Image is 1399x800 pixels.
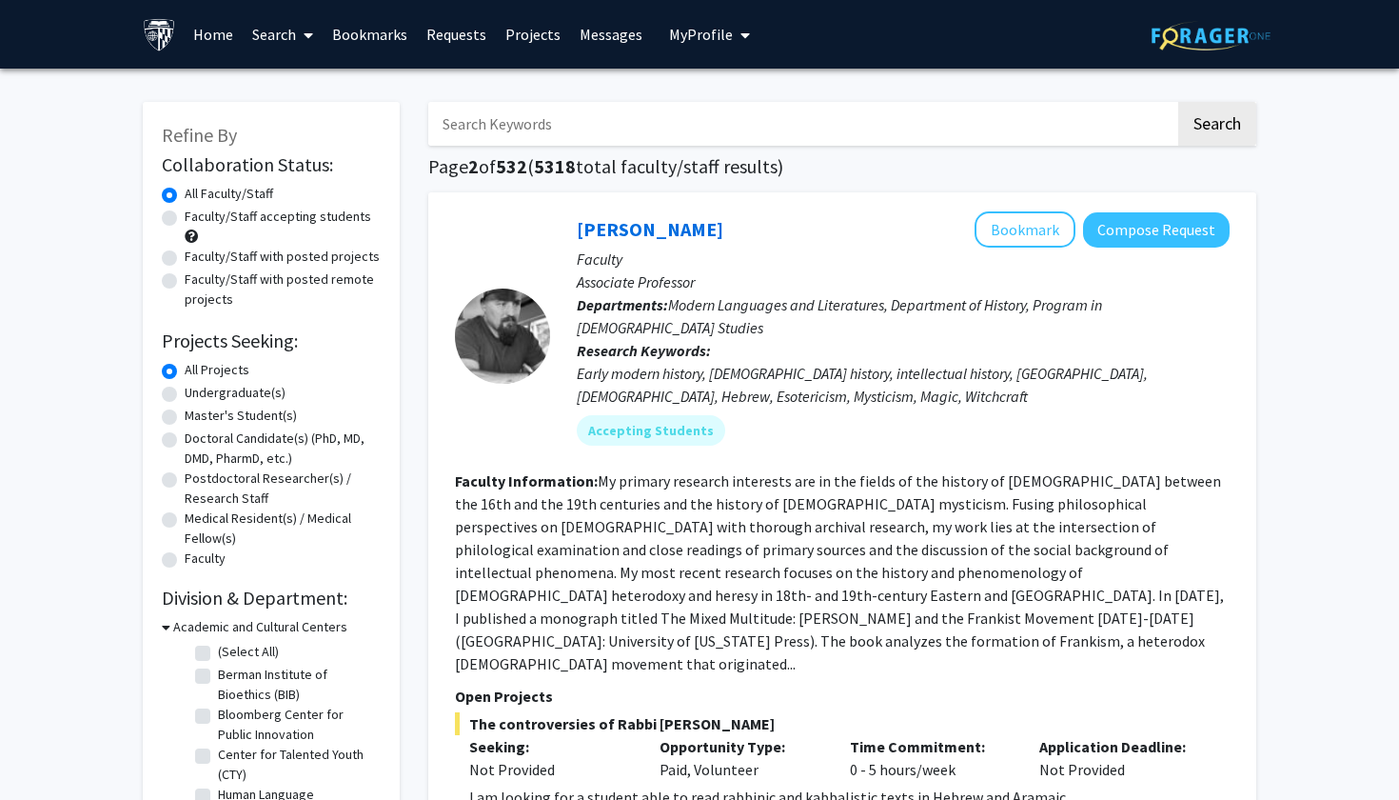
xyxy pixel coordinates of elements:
span: Modern Languages and Literatures, Department of History, Program in [DEMOGRAPHIC_DATA] Studies [577,295,1102,337]
b: Departments: [577,295,668,314]
fg-read-more: My primary research interests are in the fields of the history of [DEMOGRAPHIC_DATA] between the ... [455,471,1224,673]
h2: Division & Department: [162,587,381,610]
span: 5318 [534,154,576,178]
span: Refine By [162,123,237,147]
button: Compose Request to Pawel Maciejko [1083,212,1230,248]
label: Postdoctoral Researcher(s) / Research Staff [185,469,381,509]
p: Open Projects [455,685,1230,708]
input: Search Keywords [428,102,1175,146]
label: Faculty/Staff accepting students [185,207,371,227]
p: Time Commitment: [850,735,1012,758]
p: Faculty [577,248,1230,270]
label: (Select All) [218,642,279,662]
label: Bloomberg Center for Public Innovation [218,705,376,745]
a: [PERSON_NAME] [577,217,723,241]
p: Seeking: [469,735,631,758]
label: Medical Resident(s) / Medical Fellow(s) [185,509,381,549]
b: Research Keywords: [577,341,711,360]
mat-chip: Accepting Students [577,415,725,446]
label: Center for Talented Youth (CTY) [218,745,376,785]
label: Faculty [185,549,226,569]
h2: Collaboration Status: [162,153,381,176]
span: 532 [496,154,527,178]
label: Master's Student(s) [185,406,297,426]
a: Home [184,1,243,68]
b: Faculty Information: [455,471,598,490]
label: Doctoral Candidate(s) (PhD, MD, DMD, PharmD, etc.) [185,429,381,469]
iframe: Chat [14,714,81,786]
div: Not Provided [469,758,631,781]
div: Early modern history, [DEMOGRAPHIC_DATA] history, intellectual history, [GEOGRAPHIC_DATA], [DEMOG... [577,362,1230,408]
button: Add Pawel Maciejko to Bookmarks [975,211,1075,248]
a: Search [243,1,323,68]
label: Faculty/Staff with posted projects [185,247,380,267]
div: Not Provided [1025,735,1215,781]
label: All Faculty/Staff [185,184,273,204]
p: Associate Professor [577,270,1230,293]
h2: Projects Seeking: [162,330,381,352]
button: Search [1178,102,1256,146]
img: ForagerOne Logo [1152,21,1271,50]
span: My Profile [669,25,733,44]
div: Paid, Volunteer [645,735,836,781]
p: Application Deadline: [1039,735,1201,758]
p: Opportunity Type: [660,735,821,758]
label: Undergraduate(s) [185,383,286,403]
div: 0 - 5 hours/week [836,735,1026,781]
span: The controversies of Rabbi [PERSON_NAME] [455,712,1230,735]
h3: Academic and Cultural Centers [173,617,347,637]
span: 2 [468,154,479,178]
a: Bookmarks [323,1,417,68]
a: Requests [417,1,496,68]
label: Faculty/Staff with posted remote projects [185,270,381,310]
label: Berman Institute of Bioethics (BIB) [218,665,376,705]
a: Messages [570,1,652,68]
h1: Page of ( total faculty/staff results) [428,155,1256,178]
label: All Projects [185,360,249,380]
img: Johns Hopkins University Logo [143,18,176,51]
a: Projects [496,1,570,68]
